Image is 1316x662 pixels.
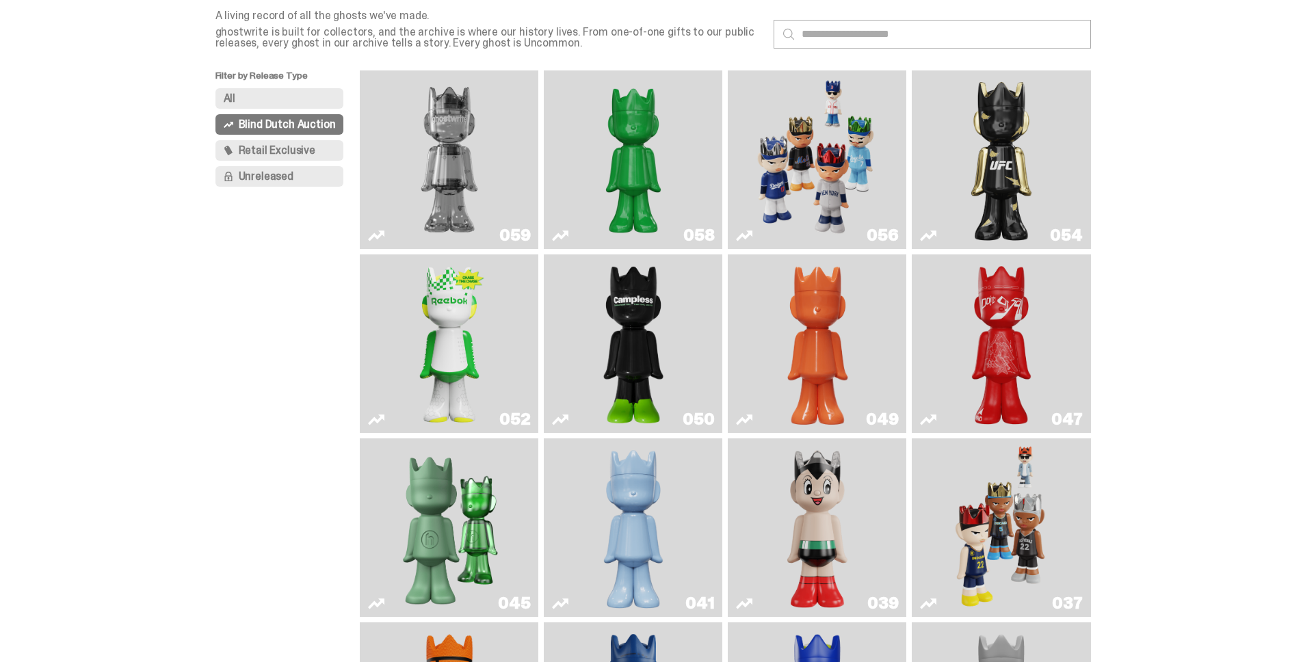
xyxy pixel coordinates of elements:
button: Retail Exclusive [215,140,344,161]
button: Blind Dutch Auction [215,114,344,135]
div: 058 [683,227,714,243]
img: Ruby [965,76,1038,243]
span: Retail Exclusive [239,145,315,156]
div: 045 [498,595,530,611]
img: Astro Boy [781,444,854,611]
p: Filter by Release Type [215,70,360,88]
button: Unreleased [215,166,344,187]
img: Campless [597,260,670,427]
a: Ruby [920,76,1082,243]
img: Schrödinger's ghost: Orange Vibe [781,260,854,427]
div: 039 [867,595,898,611]
img: Two [382,76,516,243]
div: 047 [1051,411,1082,427]
div: 049 [866,411,898,427]
a: Skip [920,260,1082,427]
div: 041 [685,595,714,611]
div: 054 [1050,227,1082,243]
img: Game Face (2025) [750,76,884,243]
div: 037 [1052,595,1082,611]
a: Schrödinger's ghost: Orange Vibe [736,260,898,427]
a: Two [368,76,530,243]
div: 056 [867,227,898,243]
a: Campless [552,260,714,427]
div: 052 [499,411,530,427]
a: Court Victory [368,260,530,427]
div: 050 [683,411,714,427]
span: Blind Dutch Auction [239,119,336,130]
img: Court Victory [413,260,486,427]
img: Game Face (2024) [954,444,1049,611]
span: Unreleased [239,171,293,182]
a: Game Face (2024) [920,444,1082,611]
img: Schrödinger's ghost: Sunday Green [566,76,700,243]
p: A living record of all the ghosts we've made. [215,10,763,21]
img: Skip [965,260,1038,427]
img: Present [392,444,508,611]
span: All [224,93,236,104]
a: Astro Boy [736,444,898,611]
a: Schrödinger's ghost: Winter Blue [552,444,714,611]
a: Schrödinger's ghost: Sunday Green [552,76,714,243]
button: All [215,88,344,109]
a: Present [368,444,530,611]
div: 059 [499,227,530,243]
img: Schrödinger's ghost: Winter Blue [597,444,670,611]
a: Game Face (2025) [736,76,898,243]
p: ghostwrite is built for collectors, and the archive is where our history lives. From one-of-one g... [215,27,763,49]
